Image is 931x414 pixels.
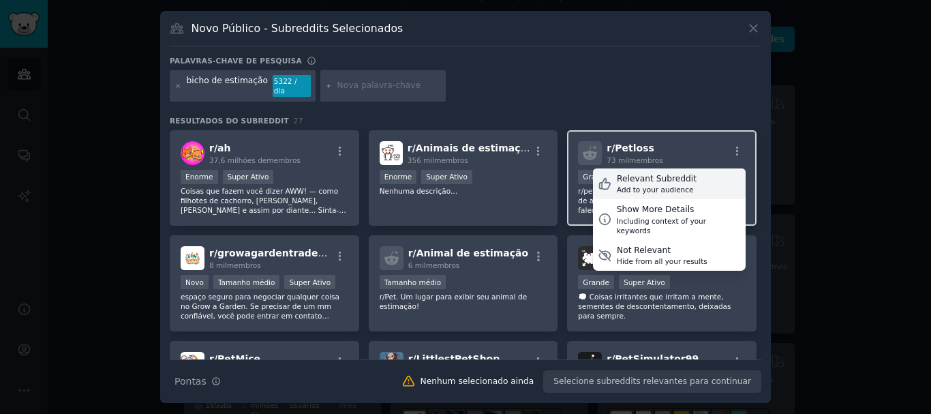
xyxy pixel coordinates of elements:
[181,352,204,376] img: Ratos de estimação
[209,261,227,269] font: 8 mil
[615,143,654,153] font: Petloss
[607,143,615,153] font: r/
[217,353,260,364] font: PetMice
[607,156,629,164] font: 73 mil
[617,173,697,186] div: Relevant Subreddit
[617,256,707,266] div: Hide from all your results
[408,156,434,164] font: 356 mil
[192,22,403,35] font: Novo Público - Subreddits Selecionados
[384,278,442,286] font: Tamanho médio
[170,370,226,394] button: Pontas
[181,293,339,368] font: espaço seguro para negociar qualquer coisa no Grow a Garden. Se precisar de um mm confiável, você...
[583,278,609,286] font: Grande
[380,141,403,165] img: Animais de estimação
[583,173,609,181] font: Grande
[426,261,460,269] font: membros
[209,156,266,164] font: 37,6 milhões de
[578,293,731,320] font: 💭 Coisas irritantes que irritam a mente, sementes de descontentamento, deixadas para sempre.
[266,156,301,164] font: membros
[617,204,741,216] div: Show More Details
[181,246,204,270] img: growagardentradehub
[274,77,297,95] font: 5322 / dia
[181,187,347,233] font: Coisas que fazem você dizer AWW! — como filhotes de cachorro, [PERSON_NAME], [PERSON_NAME] e assi...
[380,187,457,195] font: Nenhuma descrição...
[209,143,217,153] font: r/
[408,353,416,364] font: r/
[174,376,207,387] font: Pontas
[227,261,261,269] font: membros
[209,353,217,364] font: r/
[408,143,416,153] font: r/
[421,376,534,386] font: Nenhum selecionado ainda
[578,187,744,281] font: r/petloss é uma comunidade de apoio a donos de animais de estimação cujos animais faleceram. Este...
[416,248,528,258] font: Animal de estimação
[578,246,602,270] img: PetPeeves
[408,261,426,269] font: 6 mil
[294,117,303,125] font: 27
[380,293,527,310] font: r/Pet. Um lugar para exibir seu animal de estimação!
[426,173,468,181] font: Super Ativo
[217,143,230,153] font: ah
[337,80,441,92] input: Nova palavra-chave
[380,352,403,376] img: LittlestPetShop
[384,173,412,181] font: Enorme
[289,278,331,286] font: Super Ativo
[209,248,217,258] font: r/
[408,248,416,258] font: r/
[218,278,275,286] font: Tamanho médio
[624,278,665,286] font: Super Ativo
[228,173,269,181] font: Super Ativo
[217,248,338,258] font: growagardentradehub
[185,173,213,181] font: Enorme
[185,278,204,286] font: Novo
[578,352,602,376] img: PetSimulator99
[416,143,534,153] font: Animais de estimação
[617,245,707,257] div: Not Relevant
[181,141,204,165] img: ah
[187,76,269,85] font: bicho de estimação
[615,353,699,364] font: PetSimulator99
[607,353,615,364] font: r/
[434,156,468,164] font: membros
[617,185,697,194] div: Add to your audience
[629,156,663,164] font: membros
[416,353,500,364] font: LittlestPetShop
[170,117,289,125] font: Resultados do Subreddit
[170,57,302,65] font: Palavras-chave de pesquisa
[617,216,741,235] div: Including context of your keywords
